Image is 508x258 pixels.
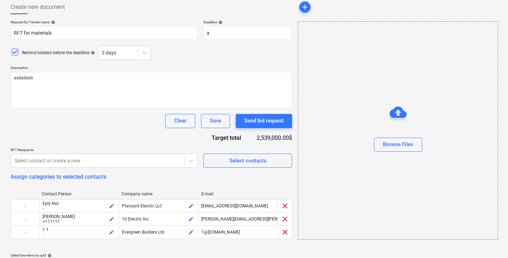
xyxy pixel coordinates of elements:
[11,200,39,212] div: -
[298,21,498,240] div: Browse Files
[43,232,116,237] div: -
[217,20,223,24] span: help
[11,3,65,11] span: Create new document
[122,217,195,222] div: 10 Electric Inc.
[11,65,292,71] p: Description
[281,228,289,236] span: clear
[244,116,284,125] div: Send bid request
[201,203,268,208] span: [EMAIL_ADDRESS][DOMAIN_NAME]
[374,138,422,152] button: Browse Files
[42,191,116,196] div: Contact Person
[201,217,333,222] span: [PERSON_NAME][EMAIL_ADDRESS][PERSON_NAME][DOMAIN_NAME]
[281,202,289,210] span: clear
[43,227,116,232] div: 1 1
[201,114,230,128] button: Save
[188,229,194,235] span: edit
[43,206,116,211] div: -
[122,203,195,208] div: Planyard Electric LLC
[46,253,52,258] span: help
[11,148,198,154] p: RFT Recipients
[43,201,116,206] div: Eply Nor
[203,26,292,40] input: Deadline not specified
[383,140,413,149] div: Browse Files
[188,216,194,222] span: edit
[301,3,309,11] span: add
[122,191,196,196] div: Company name
[11,72,292,108] textarea: asdadads
[188,203,194,209] span: edit
[11,173,106,180] button: Assign categories to selected contacts
[43,214,116,219] div: [PERSON_NAME]
[200,134,252,142] div: Target total
[229,156,267,165] div: Select contacts
[43,219,116,224] div: +111111
[201,191,275,196] div: E-mail
[11,213,39,225] div: -
[165,114,195,128] button: Clear
[281,215,289,223] span: clear
[174,116,186,125] div: Clear
[203,20,292,24] div: Deadline
[201,230,240,235] span: 1@[DOMAIN_NAME]
[11,20,198,24] div: Request for Tender name
[210,116,221,125] div: Save
[11,227,39,238] div: -
[236,114,292,128] button: Send bid request
[11,26,198,40] input: Document name
[22,50,95,56] div: Remind bidders before the deadline
[50,20,55,24] span: help
[122,230,195,235] div: Evergreen Builders Ltd.
[109,229,115,235] span: edit
[109,203,115,209] span: edit
[89,51,95,55] span: help
[203,154,292,168] button: Select contacts
[11,253,198,258] div: Select line-items to add
[252,134,292,142] div: 2,539,000.00$
[109,216,115,222] span: edit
